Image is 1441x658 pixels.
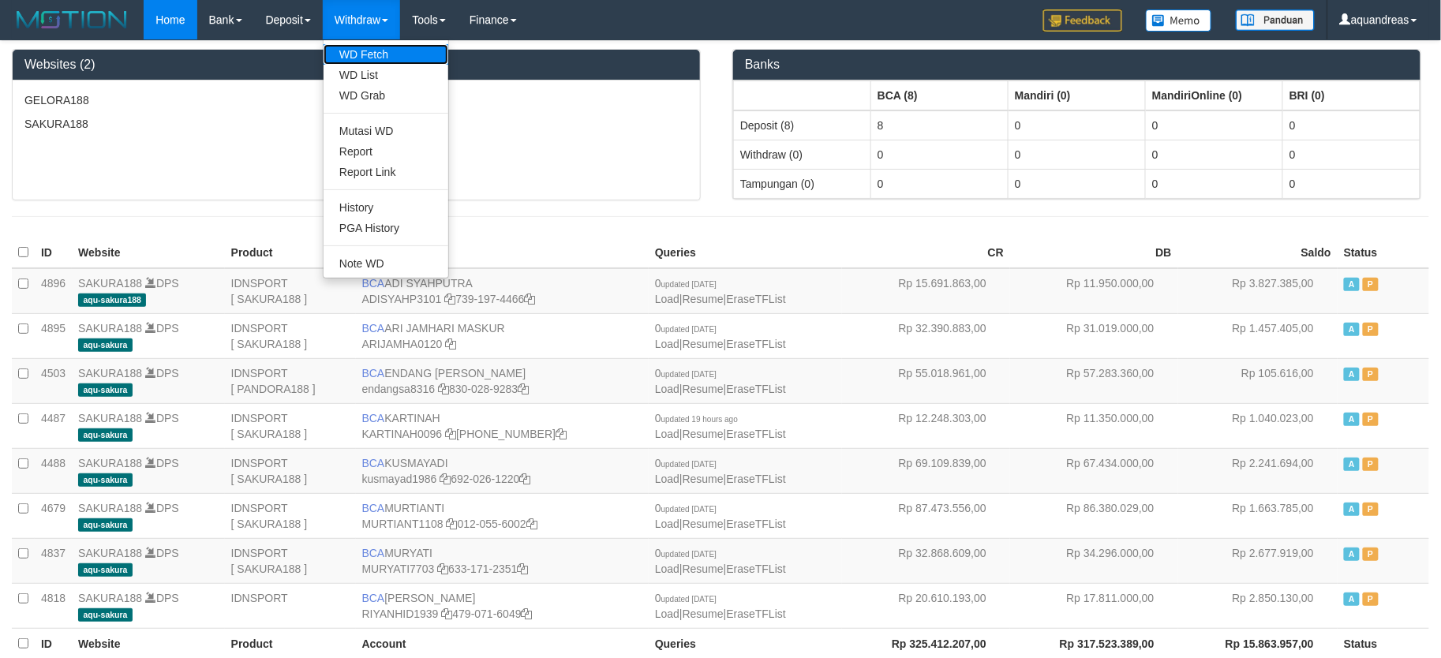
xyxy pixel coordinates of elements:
td: DPS [72,403,225,448]
span: | | [655,277,786,305]
img: MOTION_logo.png [12,8,132,32]
a: SAKURA188 [78,547,142,559]
a: Copy MURTIANT1108 to clipboard [447,518,458,530]
td: 4837 [35,538,72,583]
a: kusmayad1986 [362,473,437,485]
span: BCA [362,322,385,335]
td: IDNSPORT [ SAKURA188 ] [225,403,356,448]
a: Resume [683,338,724,350]
span: Paused [1363,323,1379,336]
td: 0 [1146,140,1283,169]
td: 4896 [35,268,72,314]
span: aqu-sakura [78,338,133,352]
span: | | [655,412,786,440]
td: [PERSON_NAME] 479-071-6049 [356,583,649,628]
span: | | [655,547,786,575]
a: WD Fetch [324,44,448,65]
a: Load [655,338,679,350]
span: 0 [655,412,738,424]
span: 0 [655,502,717,514]
td: 8 [871,110,1009,140]
a: Resume [683,293,724,305]
a: Load [655,473,679,485]
a: Load [655,383,679,395]
a: Load [655,563,679,575]
td: DPS [72,538,225,583]
td: 0 [1283,110,1420,140]
td: KUSMAYADI 692-026-1220 [356,448,649,493]
td: IDNSPORT [ SAKURA188 ] [225,313,356,358]
span: updated [DATE] [661,370,717,379]
td: 0 [1283,140,1420,169]
a: PGA History [324,218,448,238]
td: Rp 20.610.193,00 [842,583,1010,628]
th: Group: activate to sort column ascending [1283,80,1420,110]
a: Report Link [324,162,448,182]
a: EraseTFList [727,338,786,350]
span: 0 [655,592,717,604]
span: 0 [655,322,717,335]
span: BCA [362,502,385,514]
span: Active [1344,368,1360,381]
th: Saldo [1178,237,1338,268]
a: SAKURA188 [78,457,142,469]
span: 0 [655,547,717,559]
td: Rp 32.390.883,00 [842,313,1010,358]
a: Copy 4790716049 to clipboard [522,608,533,620]
span: updated [DATE] [661,325,717,334]
a: Note WD [324,253,448,274]
p: GELORA188 [24,92,688,108]
a: SAKURA188 [78,367,142,379]
span: aqu-sakura188 [78,293,146,307]
th: Group: activate to sort column ascending [734,80,871,110]
a: Resume [683,428,724,440]
span: 0 [655,367,717,379]
td: 4487 [35,403,72,448]
th: Product [225,237,356,268]
th: Queries [649,237,842,268]
th: Group: activate to sort column ascending [871,80,1009,110]
a: Load [655,293,679,305]
a: ARIJAMHA0120 [362,338,443,350]
td: Rp 2.850.130,00 [1178,583,1338,628]
td: 0 [871,169,1009,198]
span: updated [DATE] [661,595,717,604]
td: 4895 [35,313,72,358]
a: Copy 6331712351 to clipboard [518,563,529,575]
td: DPS [72,493,225,538]
span: updated 19 hours ago [661,415,738,424]
td: DPS [72,313,225,358]
td: Rp 11.950.000,00 [1010,268,1178,314]
span: 0 [655,457,717,469]
td: Rp 55.018.961,00 [842,358,1010,403]
td: IDNSPORT [225,583,356,628]
th: Group: activate to sort column ascending [1009,80,1146,110]
span: | | [655,592,786,620]
td: Rp 12.248.303,00 [842,403,1010,448]
th: Group: activate to sort column ascending [1146,80,1283,110]
th: ID [35,237,72,268]
span: Paused [1363,548,1379,561]
span: updated [DATE] [661,505,717,514]
a: EraseTFList [727,563,786,575]
th: Account [356,237,649,268]
a: EraseTFList [727,428,786,440]
span: BCA [362,547,385,559]
th: Website [72,237,225,268]
td: Rp 87.473.556,00 [842,493,1010,538]
a: Copy ADISYAHP3101 to clipboard [444,293,455,305]
span: aqu-sakura [78,518,133,532]
span: updated [DATE] [661,280,717,289]
a: Copy 6920261220 to clipboard [520,473,531,485]
span: BCA [362,367,385,379]
span: BCA [362,277,385,290]
a: MURYATI7703 [362,563,435,575]
td: 4503 [35,358,72,403]
span: 0 [655,277,717,290]
td: Rp 69.109.839,00 [842,448,1010,493]
a: EraseTFList [727,293,786,305]
a: Copy 5885247854 to clipboard [556,428,567,440]
h3: Websites (2) [24,58,688,72]
a: Copy 8300289283 to clipboard [518,383,529,395]
a: Resume [683,563,724,575]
